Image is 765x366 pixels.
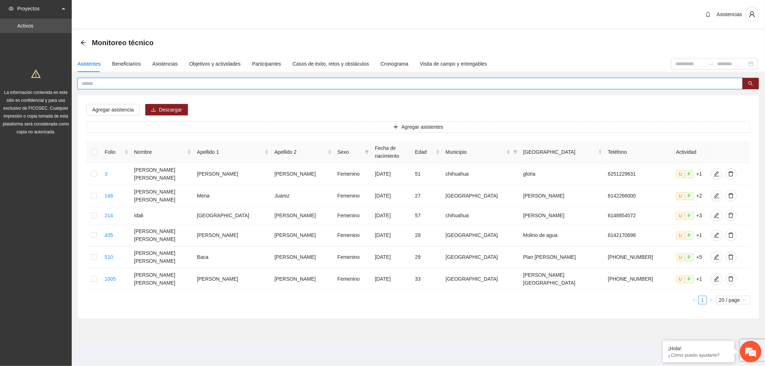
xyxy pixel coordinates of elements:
div: Minimizar ventana de chat en vivo [118,4,135,21]
button: downloadDescargar [145,104,188,115]
a: 1005 [105,276,116,282]
span: delete [726,193,736,199]
button: search [742,78,759,89]
span: to [708,61,714,67]
a: Activos [17,23,33,29]
td: Juarez [271,185,334,207]
td: [DATE] [372,185,412,207]
span: filter [365,150,369,154]
span: delete [726,171,736,177]
span: Asistencias [717,11,742,17]
td: 51 [412,163,443,185]
span: user [745,11,759,18]
span: Proyectos [17,1,60,16]
span: P [685,192,694,200]
button: bell [702,9,714,20]
span: P [685,170,694,178]
span: filter [512,147,519,157]
td: [GEOGRAPHIC_DATA] [443,224,520,246]
span: U [676,170,685,178]
td: [PERSON_NAME] [PERSON_NAME] [131,185,194,207]
td: [PERSON_NAME] [271,163,334,185]
span: 20 / page [719,296,747,304]
div: Asistentes [77,60,101,68]
td: [PERSON_NAME][GEOGRAPHIC_DATA] [520,268,605,290]
span: eye [9,6,14,11]
button: edit [711,210,722,221]
div: Participantes [252,60,281,68]
button: edit [711,229,722,241]
td: Femenino [335,224,372,246]
span: filter [513,150,518,154]
td: [DATE] [372,246,412,268]
td: [GEOGRAPHIC_DATA] [194,207,271,224]
span: filter [363,147,370,157]
td: 6142266000 [605,185,673,207]
td: [DATE] [372,224,412,246]
span: delete [726,213,736,218]
td: Molino de agua [520,224,605,246]
span: left [692,298,696,303]
span: Descargar [159,106,182,114]
td: [PERSON_NAME] [PERSON_NAME] [131,246,194,268]
button: delete [725,168,737,180]
span: Apellido 2 [274,148,326,156]
span: P [685,212,694,220]
button: plusAgregar asistentes [86,121,750,133]
th: Nombre [131,141,194,163]
span: swap-right [708,61,714,67]
span: delete [726,254,736,260]
div: Chatee con nosotros ahora [37,37,121,46]
td: 57 [412,207,443,224]
td: [DATE] [372,207,412,224]
td: [GEOGRAPHIC_DATA] [443,246,520,268]
td: [PERSON_NAME] [PERSON_NAME] [131,163,194,185]
td: Femenino [335,268,372,290]
span: U [676,212,685,220]
span: P [685,253,694,261]
span: U [676,275,685,283]
td: [PERSON_NAME] [271,224,334,246]
span: edit [711,276,722,282]
td: 6148854572 [605,207,673,224]
td: [PERSON_NAME] [520,185,605,207]
span: download [151,107,156,113]
div: Objetivos y actividades [189,60,241,68]
span: edit [711,254,722,260]
button: edit [711,251,722,263]
button: delete [725,190,737,201]
th: Apellido 2 [271,141,334,163]
span: U [676,232,685,239]
span: U [676,253,685,261]
td: Idali [131,207,194,224]
span: Apellido 1 [197,148,263,156]
a: 510 [105,254,113,260]
span: delete [726,232,736,238]
th: Municipio [443,141,520,163]
td: gloria [520,163,605,185]
td: [PERSON_NAME] [194,268,271,290]
td: 29 [412,246,443,268]
td: [GEOGRAPHIC_DATA] [443,268,520,290]
td: Femenino [335,207,372,224]
td: Baca [194,246,271,268]
td: +5 [673,246,708,268]
td: Mena [194,185,271,207]
span: plus [393,124,398,130]
button: delete [725,273,737,285]
div: Cronograma [381,60,409,68]
td: [PHONE_NUMBER] [605,246,673,268]
button: right [707,296,716,304]
button: Agregar asistencia [86,104,140,115]
span: Estamos en línea. [42,96,99,168]
button: delete [725,229,737,241]
td: [DATE] [372,163,412,185]
p: ¿Cómo puedo ayudarte? [668,352,729,358]
span: edit [711,193,722,199]
div: Visita de campo y entregables [420,60,487,68]
th: Actividad [673,141,708,163]
td: +2 [673,185,708,207]
td: Femenino [335,246,372,268]
td: +1 [673,268,708,290]
a: 214 [105,213,113,218]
